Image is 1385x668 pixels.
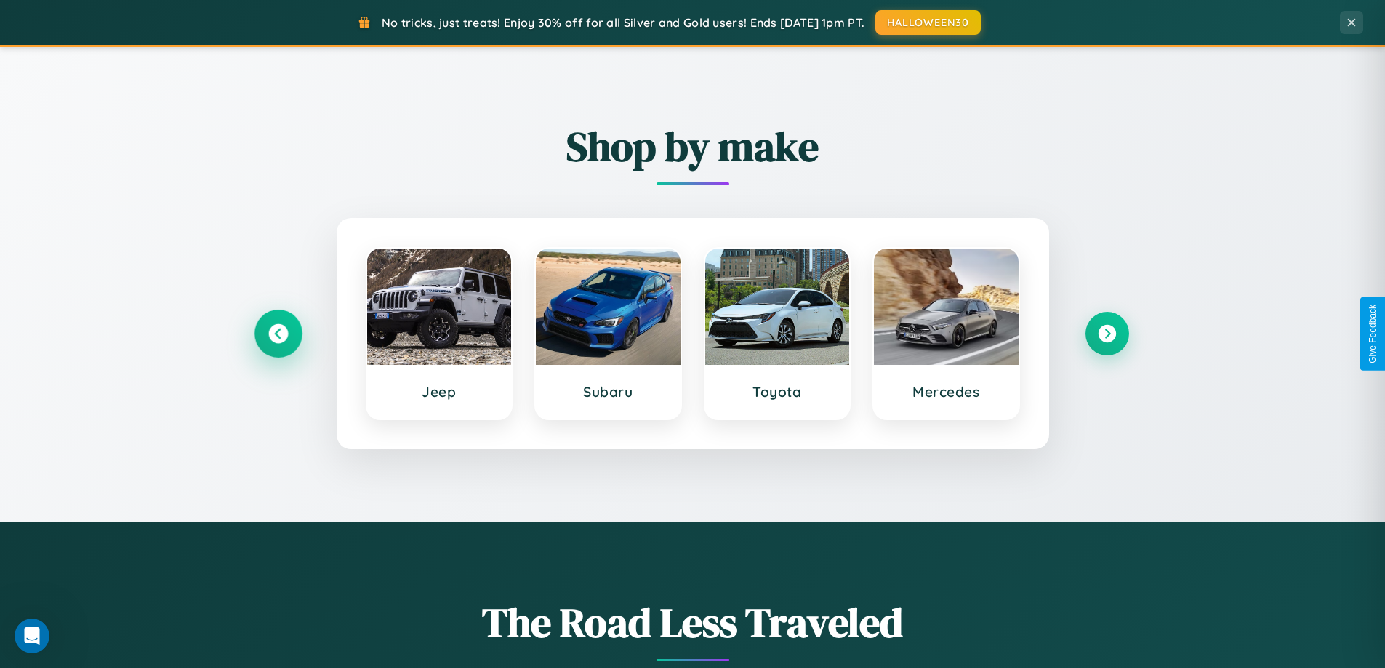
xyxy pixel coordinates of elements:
[888,383,1004,401] h3: Mercedes
[720,383,835,401] h3: Toyota
[550,383,666,401] h3: Subaru
[382,383,497,401] h3: Jeep
[875,10,981,35] button: HALLOWEEN30
[257,595,1129,651] h1: The Road Less Traveled
[15,619,49,653] iframe: Intercom live chat
[1368,305,1378,363] div: Give Feedback
[257,118,1129,174] h2: Shop by make
[382,15,864,30] span: No tricks, just treats! Enjoy 30% off for all Silver and Gold users! Ends [DATE] 1pm PT.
